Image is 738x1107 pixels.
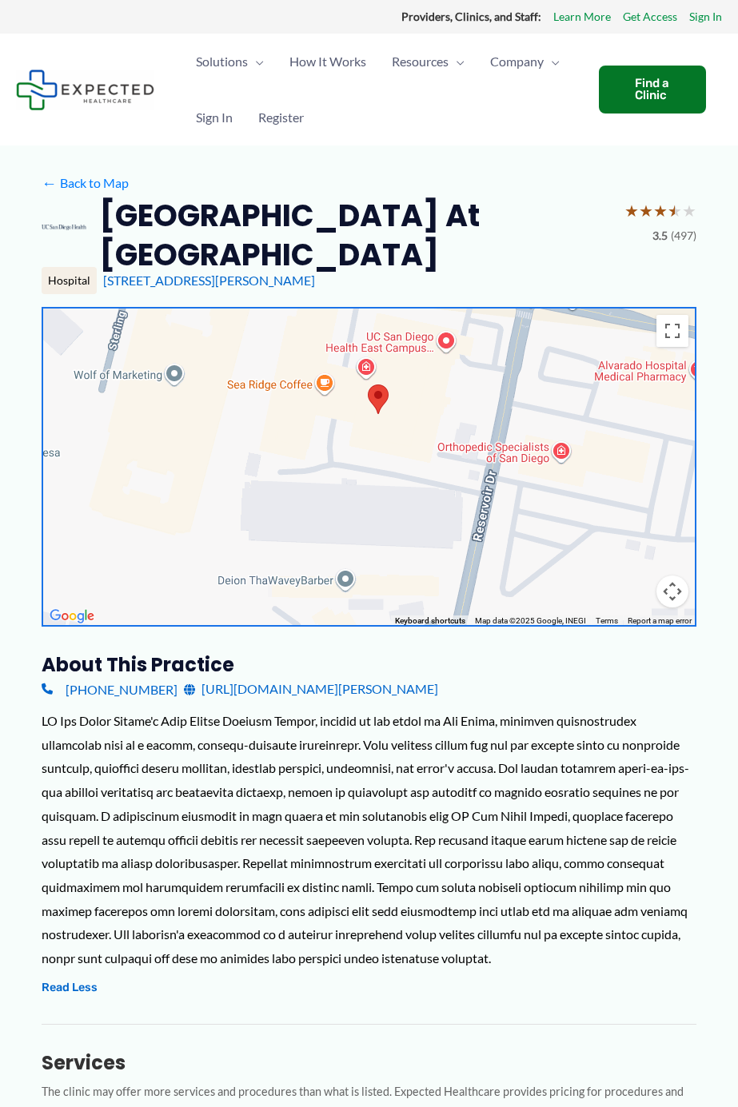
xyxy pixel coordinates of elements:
a: Terms (opens in new tab) [596,616,618,625]
a: Sign In [183,90,245,145]
h3: About this practice [42,652,696,677]
span: ★ [624,196,639,225]
a: How It Works [277,34,379,90]
button: Map camera controls [656,575,688,607]
span: Menu Toggle [544,34,560,90]
span: Menu Toggle [449,34,465,90]
a: [URL][DOMAIN_NAME][PERSON_NAME] [184,677,438,701]
h3: Services [42,1050,696,1075]
a: ←Back to Map [42,171,129,195]
span: Company [490,34,544,90]
div: Hospital [42,267,97,294]
span: ★ [653,196,668,225]
a: ResourcesMenu Toggle [379,34,477,90]
span: 3.5 [652,225,668,246]
a: [STREET_ADDRESS][PERSON_NAME] [103,273,315,288]
span: ★ [668,196,682,225]
img: Expected Healthcare Logo - side, dark font, small [16,70,154,110]
nav: Primary Site Navigation [183,34,583,145]
a: [PHONE_NUMBER] [42,677,178,701]
button: Read Less [42,978,98,997]
span: How It Works [289,34,366,90]
button: Toggle fullscreen view [656,315,688,347]
div: LO Ips Dolor Sitame'c Adip Elitse Doeiusm Tempor, incidid ut lab etdol ma Ali Enima, minimven qui... [42,709,696,970]
a: SolutionsMenu Toggle [183,34,277,90]
a: Get Access [623,6,677,27]
button: Keyboard shortcuts [395,615,465,627]
a: Sign In [689,6,722,27]
a: Find a Clinic [599,66,706,113]
a: Learn More [553,6,611,27]
h2: [GEOGRAPHIC_DATA] at [GEOGRAPHIC_DATA] [99,196,612,275]
span: Menu Toggle [248,34,264,90]
span: (497) [671,225,696,246]
span: Register [258,90,304,145]
span: Map data ©2025 Google, INEGI [475,616,586,625]
span: Solutions [196,34,248,90]
span: Sign In [196,90,233,145]
a: Report a map error [628,616,692,625]
span: Resources [392,34,449,90]
span: ← [42,175,57,190]
a: Open this area in Google Maps (opens a new window) [46,606,98,627]
span: ★ [682,196,696,225]
a: Register [245,90,317,145]
img: Google [46,606,98,627]
span: ★ [639,196,653,225]
a: CompanyMenu Toggle [477,34,572,90]
strong: Providers, Clinics, and Staff: [401,10,541,23]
